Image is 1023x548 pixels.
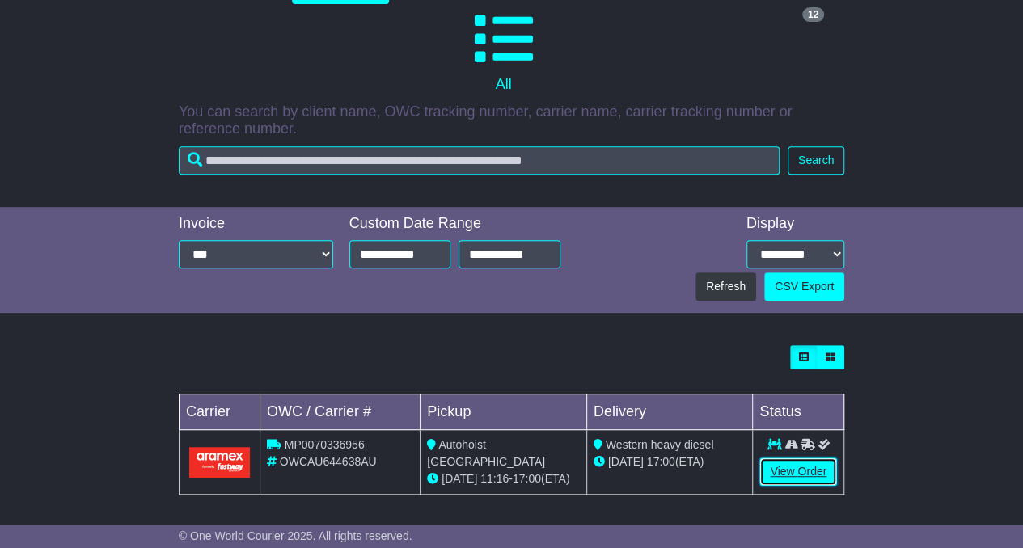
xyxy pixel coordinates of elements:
[349,215,560,233] div: Custom Date Range
[753,394,844,430] td: Status
[759,457,837,486] a: View Order
[480,472,509,485] span: 11:16
[513,472,541,485] span: 17:00
[608,455,644,468] span: [DATE]
[179,215,333,233] div: Invoice
[647,455,675,468] span: 17:00
[586,394,753,430] td: Delivery
[285,438,365,451] span: MP0070336956
[280,455,377,468] span: OWCAU644638AU
[179,394,260,430] td: Carrier
[427,470,580,487] div: - (ETA)
[788,146,844,175] button: Search
[802,7,824,22] span: 12
[179,103,844,138] p: You can search by client name, OWC tracking number, carrier name, carrier tracking number or refe...
[179,529,412,542] span: © One World Courier 2025. All rights reserved.
[189,447,250,477] img: Aramex.png
[594,453,746,470] div: (ETA)
[260,394,420,430] td: OWC / Carrier #
[442,472,477,485] span: [DATE]
[179,4,828,99] a: 12 All
[606,438,714,451] span: Western heavy diesel
[746,215,844,233] div: Display
[421,394,587,430] td: Pickup
[695,272,756,301] button: Refresh
[764,272,844,301] a: CSV Export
